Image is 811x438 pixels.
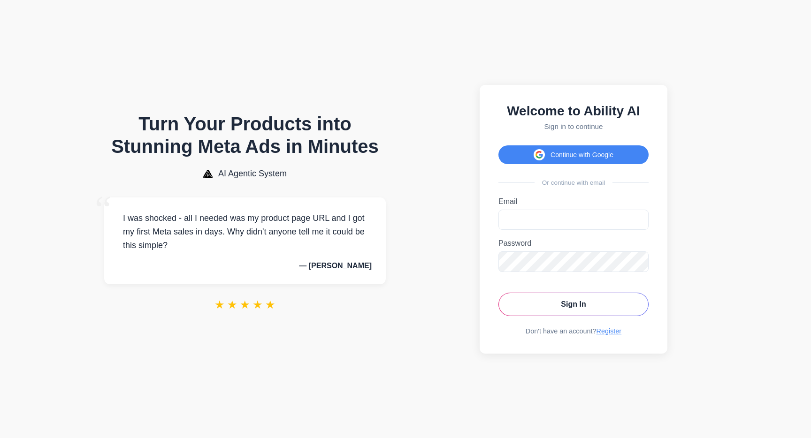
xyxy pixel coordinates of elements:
[498,239,649,248] label: Password
[498,327,649,335] div: Don't have an account?
[498,179,649,186] div: Or continue with email
[498,197,649,206] label: Email
[265,298,275,311] span: ★
[104,113,386,158] h1: Turn Your Products into Stunning Meta Ads in Minutes
[118,262,372,270] p: — [PERSON_NAME]
[498,104,649,119] h2: Welcome to Ability AI
[227,298,237,311] span: ★
[203,170,213,178] img: AI Agentic System Logo
[498,145,649,164] button: Continue with Google
[498,293,649,316] button: Sign In
[597,327,622,335] a: Register
[118,211,372,252] p: I was shocked - all I needed was my product page URL and I got my first Meta sales in days. Why d...
[240,298,250,311] span: ★
[498,122,649,130] p: Sign in to continue
[218,169,287,179] span: AI Agentic System
[252,298,263,311] span: ★
[214,298,225,311] span: ★
[95,188,112,231] span: “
